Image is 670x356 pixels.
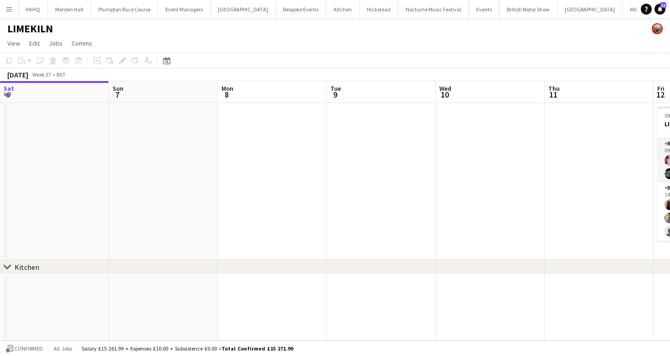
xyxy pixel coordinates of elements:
[2,89,14,100] span: 6
[657,84,665,93] span: Fri
[30,71,53,78] span: Week 37
[52,345,74,352] span: All jobs
[82,345,293,352] div: Salary £15 261.99 + Expenses £10.00 + Subsistence £0.00 =
[557,0,623,18] button: [GEOGRAPHIC_DATA]
[548,84,560,93] span: Thu
[222,345,293,352] span: Total Confirmed £15 271.99
[7,70,28,79] div: [DATE]
[7,39,20,47] span: View
[19,0,48,18] button: KKHQ
[222,84,233,93] span: Mon
[68,37,96,49] a: Comms
[111,89,124,100] span: 7
[547,89,560,100] span: 11
[398,0,469,18] button: Nocturne Music Festival
[91,0,158,18] button: Plumpton Race Course
[7,22,53,36] h1: LIMEKILN
[329,89,341,100] span: 9
[652,23,663,34] app-user-avatar: Staffing Manager
[26,37,43,49] a: Edit
[438,89,451,100] span: 10
[326,0,360,18] button: Kitchen
[4,37,24,49] a: View
[4,84,14,93] span: Sat
[158,0,211,18] button: Event Managers
[276,0,326,18] button: Bespoke Events
[655,4,665,15] a: 22
[72,39,92,47] span: Comms
[48,0,91,18] button: Morden Hall
[113,84,124,93] span: Sun
[469,0,500,18] button: Events
[439,84,451,93] span: Wed
[500,0,557,18] button: British Motor Show
[29,39,40,47] span: Edit
[5,344,44,354] button: Confirmed
[211,0,276,18] button: [GEOGRAPHIC_DATA]
[656,89,665,100] span: 12
[15,346,43,352] span: Confirmed
[15,263,39,272] div: Kitchen
[45,37,66,49] a: Jobs
[49,39,62,47] span: Jobs
[57,71,66,78] div: BST
[220,89,233,100] span: 8
[330,84,341,93] span: Tue
[660,2,666,8] span: 22
[360,0,398,18] button: Hickstead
